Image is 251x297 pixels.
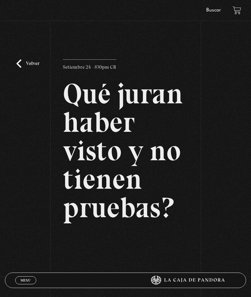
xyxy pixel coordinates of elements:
p: Setiembre 24 - 830pm CR [63,59,116,72]
a: Buscar [206,8,221,13]
span: Menu [20,278,31,282]
span: Cerrar [18,284,33,288]
a: Volver [16,59,39,68]
h2: Qué juran haber visto y no tienen pruebas? [63,80,188,222]
a: View your shopping cart [233,6,241,15]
